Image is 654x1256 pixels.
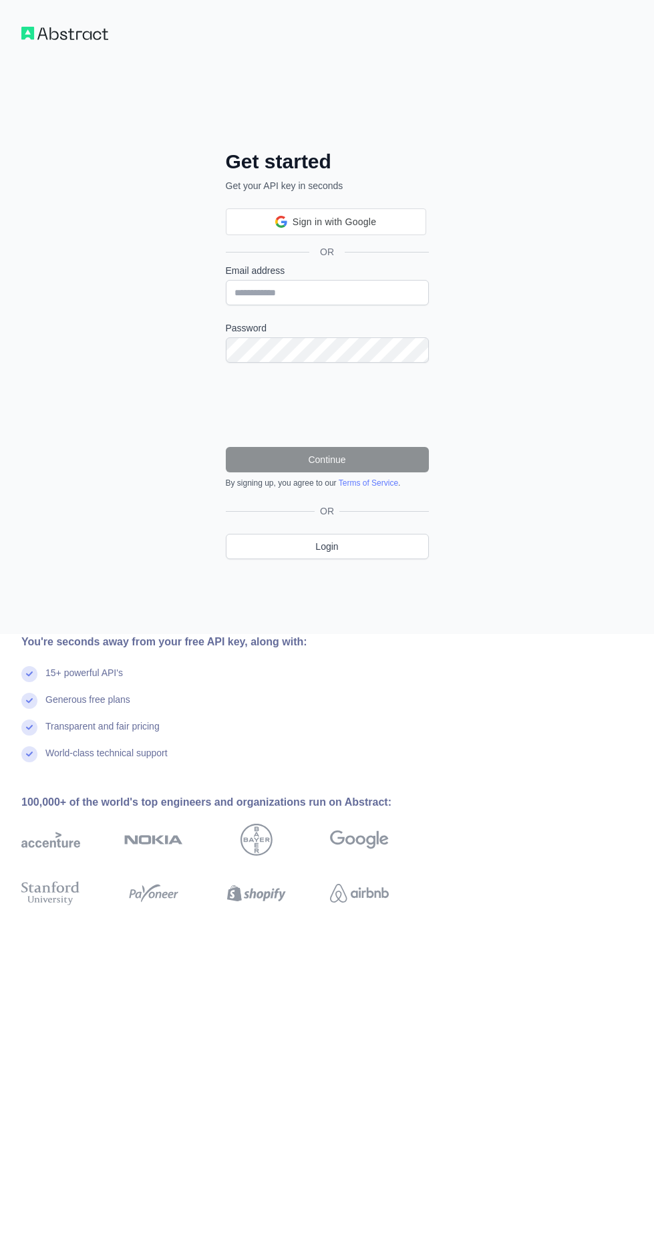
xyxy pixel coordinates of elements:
[339,478,398,488] a: Terms of Service
[21,634,432,650] div: You're seconds away from your free API key, along with:
[330,879,389,908] img: airbnb
[21,720,37,736] img: check mark
[21,693,37,709] img: check mark
[226,447,429,472] button: Continue
[124,824,183,856] img: nokia
[226,321,429,335] label: Password
[226,264,429,277] label: Email address
[45,720,160,746] div: Transparent and fair pricing
[293,215,376,229] span: Sign in with Google
[21,27,108,40] img: Workflow
[45,746,168,773] div: World-class technical support
[240,824,273,856] img: bayer
[227,879,286,908] img: shopify
[21,666,37,682] img: check mark
[45,666,123,693] div: 15+ powerful API's
[226,150,429,174] h2: Get started
[21,824,80,856] img: accenture
[309,245,345,259] span: OR
[226,478,429,488] div: By signing up, you agree to our .
[226,379,429,431] iframe: reCAPTCHA
[124,879,183,908] img: payoneer
[21,746,37,762] img: check mark
[226,534,429,559] a: Login
[21,879,80,908] img: stanford university
[330,824,389,856] img: google
[45,693,130,720] div: Generous free plans
[226,179,429,192] p: Get your API key in seconds
[21,794,432,810] div: 100,000+ of the world's top engineers and organizations run on Abstract:
[315,504,339,518] span: OR
[226,208,426,235] div: Sign in with Google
